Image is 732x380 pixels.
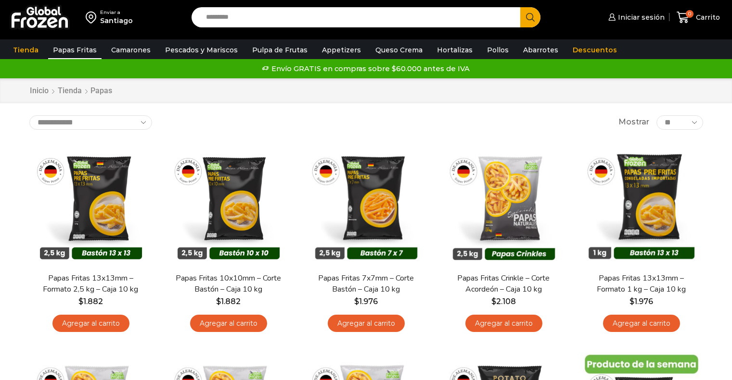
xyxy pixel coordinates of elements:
[52,315,129,332] a: Agregar al carrito: “Papas Fritas 13x13mm - Formato 2,5 kg - Caja 10 kg”
[8,41,43,59] a: Tienda
[90,86,112,95] h1: Papas
[29,86,49,97] a: Inicio
[216,297,221,306] span: $
[78,297,103,306] bdi: 1.882
[568,41,622,59] a: Descuentos
[448,273,559,295] a: Papas Fritas Crinkle – Corte Acordeón – Caja 10 kg
[57,86,82,97] a: Tienda
[586,273,696,295] a: Papas Fritas 13x13mm – Formato 1 kg – Caja 10 kg
[190,315,267,332] a: Agregar al carrito: “Papas Fritas 10x10mm - Corte Bastón - Caja 10 kg”
[48,41,102,59] a: Papas Fritas
[29,115,152,130] select: Pedido de la tienda
[100,9,133,16] div: Enviar a
[686,10,693,18] span: 0
[247,41,312,59] a: Pulpa de Frutas
[173,273,283,295] a: Papas Fritas 10x10mm – Corte Bastón – Caja 10 kg
[86,9,100,25] img: address-field-icon.svg
[603,315,680,332] a: Agregar al carrito: “Papas Fritas 13x13mm - Formato 1 kg - Caja 10 kg”
[78,297,83,306] span: $
[310,273,421,295] a: Papas Fritas 7x7mm – Corte Bastón – Caja 10 kg
[629,297,653,306] bdi: 1.976
[371,41,427,59] a: Queso Crema
[693,12,720,22] span: Carrito
[616,12,665,22] span: Iniciar sesión
[216,297,241,306] bdi: 1.882
[432,41,477,59] a: Hortalizas
[491,297,516,306] bdi: 2.108
[317,41,366,59] a: Appetizers
[629,297,634,306] span: $
[518,41,563,59] a: Abarrotes
[354,297,359,306] span: $
[29,86,112,97] nav: Breadcrumb
[482,41,514,59] a: Pollos
[465,315,542,332] a: Agregar al carrito: “Papas Fritas Crinkle - Corte Acordeón - Caja 10 kg”
[354,297,378,306] bdi: 1.976
[618,117,649,128] span: Mostrar
[328,315,405,332] a: Agregar al carrito: “Papas Fritas 7x7mm - Corte Bastón - Caja 10 kg”
[160,41,243,59] a: Pescados y Mariscos
[491,297,496,306] span: $
[35,273,146,295] a: Papas Fritas 13x13mm – Formato 2,5 kg – Caja 10 kg
[674,6,722,29] a: 0 Carrito
[100,16,133,25] div: Santiago
[520,7,540,27] button: Search button
[606,8,665,27] a: Iniciar sesión
[106,41,155,59] a: Camarones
